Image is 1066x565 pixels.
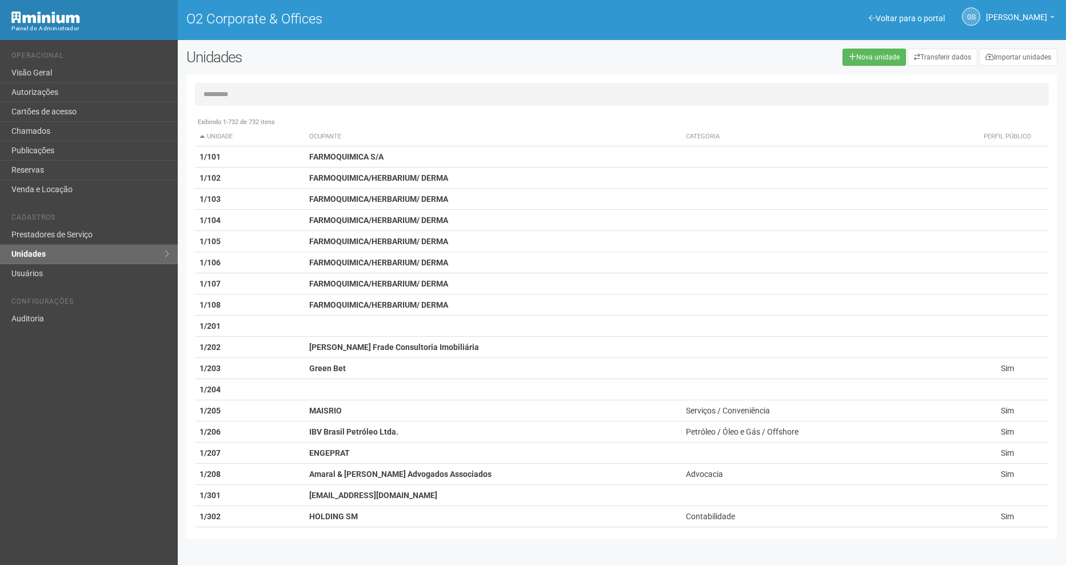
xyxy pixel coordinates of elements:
[199,364,221,373] strong: 1/203
[309,406,342,415] strong: MAISRIO
[681,421,966,443] td: Petróleo / Óleo e Gás / Offshore
[309,300,448,309] strong: FARMOQUIMICA/HERBARIUM/ DERMA
[309,491,437,500] strong: [EMAIL_ADDRESS][DOMAIN_NAME]
[305,128,681,146] th: Ocupante: activate to sort column ascending
[986,14,1055,23] a: [PERSON_NAME]
[869,14,945,23] a: Voltar para o portal
[199,385,221,394] strong: 1/204
[309,469,492,479] strong: Amaral & [PERSON_NAME] Advogados Associados
[195,128,305,146] th: Unidade: activate to sort column descending
[309,512,358,521] strong: HOLDING SM
[681,128,966,146] th: Categoria: activate to sort column ascending
[199,152,221,161] strong: 1/101
[1001,427,1014,436] span: Sim
[986,2,1047,22] span: Gabriela Souza
[11,51,169,63] li: Operacional
[199,512,221,521] strong: 1/302
[199,469,221,479] strong: 1/208
[1001,406,1014,415] span: Sim
[11,11,80,23] img: Minium
[199,173,221,182] strong: 1/102
[681,400,966,421] td: Serviços / Conveniência
[309,279,448,288] strong: FARMOQUIMICA/HERBARIUM/ DERMA
[962,7,980,26] a: GS
[199,343,221,352] strong: 1/202
[843,49,906,66] a: Nova unidade
[309,364,346,373] strong: Green Bet
[186,49,540,66] h2: Unidades
[1001,448,1014,457] span: Sim
[199,406,221,415] strong: 1/205
[309,152,384,161] strong: FARMOQUIMICA S/A
[199,491,221,500] strong: 1/301
[309,237,448,246] strong: FARMOQUIMICA/HERBARIUM/ DERMA
[309,427,398,436] strong: IBV Brasil Petróleo Ltda.
[199,258,221,267] strong: 1/106
[309,448,350,457] strong: ENGEPRAT
[199,194,221,204] strong: 1/103
[309,258,448,267] strong: FARMOQUIMICA/HERBARIUM/ DERMA
[681,506,966,527] td: Contabilidade
[979,49,1057,66] a: Importar unidades
[199,427,221,436] strong: 1/206
[199,300,221,309] strong: 1/108
[11,297,169,309] li: Configurações
[199,216,221,225] strong: 1/104
[199,321,221,331] strong: 1/201
[908,49,977,66] a: Transferir dados
[11,23,169,34] div: Painel do Administrador
[195,117,1049,128] div: Exibindo 1-732 de 732 itens
[1001,512,1014,521] span: Sim
[681,464,966,485] td: Advocacia
[11,213,169,225] li: Cadastros
[1001,364,1014,373] span: Sim
[309,173,448,182] strong: FARMOQUIMICA/HERBARIUM/ DERMA
[186,11,613,26] h1: O2 Corporate & Offices
[199,237,221,246] strong: 1/105
[199,279,221,288] strong: 1/107
[1001,469,1014,479] span: Sim
[967,128,1049,146] th: Perfil público: activate to sort column ascending
[309,216,448,225] strong: FARMOQUIMICA/HERBARIUM/ DERMA
[199,448,221,457] strong: 1/207
[309,194,448,204] strong: FARMOQUIMICA/HERBARIUM/ DERMA
[309,343,479,352] strong: [PERSON_NAME] Frade Consultoria Imobiliária
[681,527,966,548] td: Administração / Imobiliária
